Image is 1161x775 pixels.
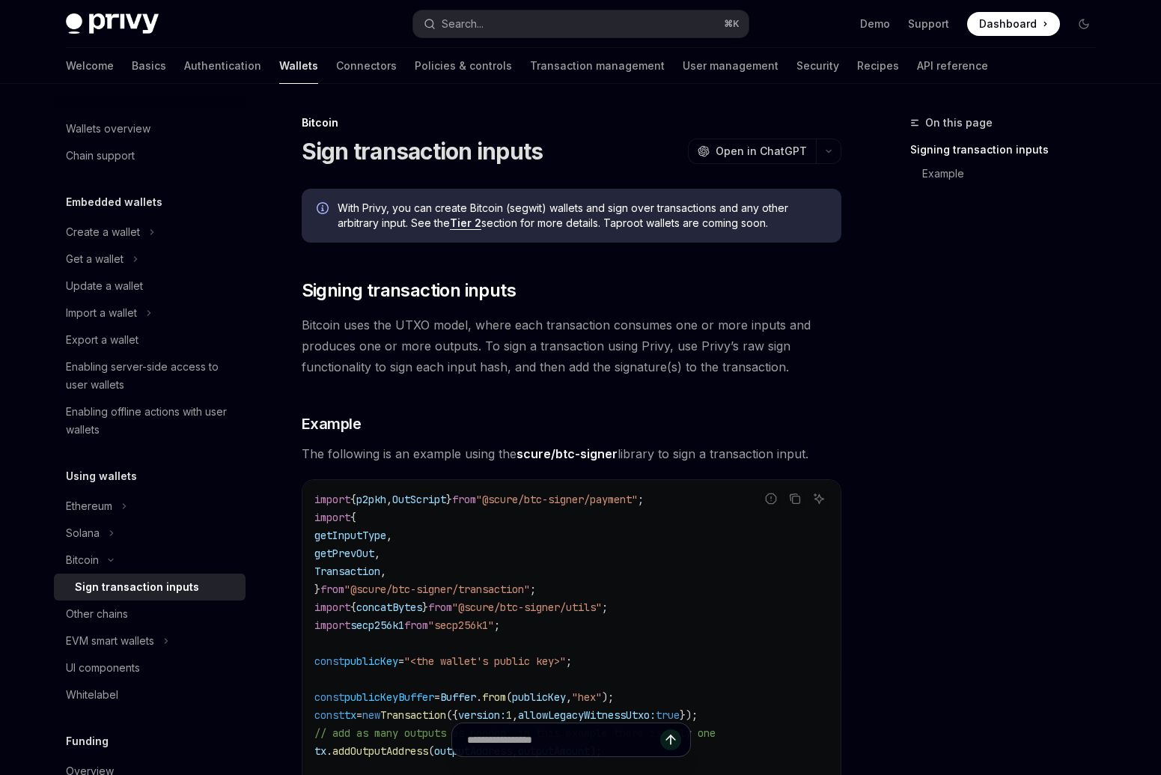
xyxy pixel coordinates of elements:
[314,529,386,542] span: getInputType
[54,574,246,601] a: Sign transaction inputs
[910,162,1108,186] a: Example
[476,493,638,506] span: "@scure/btc-signer/payment"
[518,708,656,722] span: allowLegacyWitnessUtxo:
[422,601,428,614] span: }
[279,48,318,84] a: Wallets
[683,48,778,84] a: User management
[66,277,143,295] div: Update a wallet
[302,138,543,165] h1: Sign transaction inputs
[362,708,380,722] span: new
[860,16,890,31] a: Demo
[857,48,899,84] a: Recipes
[54,493,246,520] button: Toggle Ethereum section
[476,690,482,704] span: .
[66,524,100,542] div: Solana
[314,511,350,524] span: import
[350,511,356,524] span: {
[467,723,660,756] input: Ask a question...
[512,708,518,722] span: ,
[302,279,516,303] span: Signing transaction inputs
[350,619,404,632] span: secp256k1
[132,48,166,84] a: Basics
[54,326,246,353] a: Export a wallet
[320,583,344,596] span: from
[314,583,320,596] span: }
[925,114,993,132] span: On this page
[724,18,740,30] span: ⌘ K
[356,493,386,506] span: p2pkh
[716,144,807,159] span: Open in ChatGPT
[415,48,512,84] a: Policies & controls
[54,246,246,273] button: Toggle Get a wallet section
[66,304,137,322] div: Import a wallet
[374,547,380,560] span: ,
[344,654,398,668] span: publicKey
[54,547,246,574] button: Toggle Bitcoin section
[572,690,602,704] span: "hex"
[656,708,680,722] span: true
[602,690,614,704] span: );
[66,250,124,268] div: Get a wallet
[350,493,356,506] span: {
[75,578,199,596] div: Sign transaction inputs
[317,202,332,217] svg: Info
[566,690,572,704] span: ,
[506,708,512,722] span: 1
[442,15,484,33] div: Search...
[404,654,566,668] span: "<the wallet's public key>"
[314,654,344,668] span: const
[66,147,135,165] div: Chain support
[184,48,261,84] a: Authentication
[302,443,841,464] span: The following is an example using the library to sign a transaction input.
[66,403,237,439] div: Enabling offline actions with user wallets
[54,627,246,654] button: Toggle EVM smart wallets section
[344,690,434,704] span: publicKeyBuffer
[344,583,530,596] span: "@scure/btc-signer/transaction"
[506,690,512,704] span: (
[809,489,829,508] button: Ask AI
[380,708,446,722] span: Transaction
[66,331,138,349] div: Export a wallet
[917,48,988,84] a: API reference
[967,12,1060,36] a: Dashboard
[314,619,350,632] span: import
[350,601,356,614] span: {
[785,489,805,508] button: Copy the contents from the code block
[440,690,476,704] span: Buffer
[908,16,949,31] a: Support
[910,138,1108,162] a: Signing transaction inputs
[638,493,644,506] span: ;
[688,139,816,164] button: Open in ChatGPT
[302,115,841,130] div: Bitcoin
[404,619,428,632] span: from
[66,686,118,704] div: Whitelabel
[338,201,826,231] span: With Privy, you can create Bitcoin (segwit) wallets and sign over transactions and any other arbi...
[344,708,356,722] span: tx
[452,601,602,614] span: "@scure/btc-signer/utils"
[54,353,246,398] a: Enabling server-side access to user wallets
[66,13,159,34] img: dark logo
[452,493,476,506] span: from
[66,551,99,569] div: Bitcoin
[450,216,481,230] a: Tier 2
[428,601,452,614] span: from
[54,520,246,547] button: Toggle Solana section
[66,120,150,138] div: Wallets overview
[356,601,422,614] span: concatBytes
[66,659,140,677] div: UI components
[446,493,452,506] span: }
[530,48,665,84] a: Transaction management
[66,358,237,394] div: Enabling server-side access to user wallets
[314,493,350,506] span: import
[1072,12,1096,36] button: Toggle dark mode
[796,48,839,84] a: Security
[336,48,397,84] a: Connectors
[356,708,362,722] span: =
[458,708,506,722] span: version:
[398,654,404,668] span: =
[302,314,841,377] span: Bitcoin uses the UTXO model, where each transaction consumes one or more inputs and produces one ...
[54,300,246,326] button: Toggle Import a wallet section
[566,654,572,668] span: ;
[66,193,162,211] h5: Embedded wallets
[530,583,536,596] span: ;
